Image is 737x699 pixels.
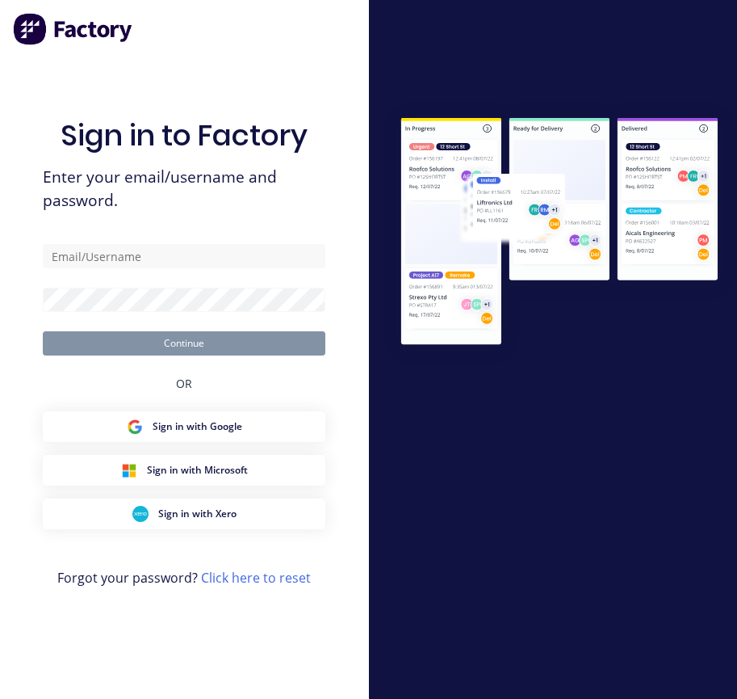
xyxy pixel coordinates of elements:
button: Microsoft Sign inSign in with Microsoft [43,455,325,486]
img: Factory [13,13,134,45]
input: Email/Username [43,244,325,268]
h1: Sign in to Factory [61,118,308,153]
span: Sign in with Microsoft [147,463,248,478]
img: Google Sign in [127,419,143,435]
span: Enter your email/username and password. [43,166,325,213]
img: Microsoft Sign in [121,462,137,478]
span: Sign in with Google [153,419,242,434]
button: Google Sign inSign in with Google [43,411,325,442]
span: Sign in with Xero [158,507,237,521]
div: OR [176,356,192,411]
button: Xero Sign inSign in with Xero [43,499,325,529]
button: Continue [43,331,325,356]
img: Xero Sign in [132,506,149,522]
span: Forgot your password? [57,568,311,587]
a: Click here to reset [201,569,311,587]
